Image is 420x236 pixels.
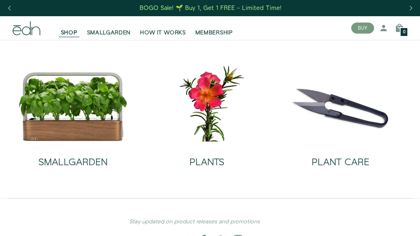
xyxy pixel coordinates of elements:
h2: PLANT CARE [312,157,369,168]
iframe: Opens a widget where you can find more information [358,212,412,232]
a: BOGO Sale! 🌱 Buy 1, Get 1 FREE – Limited Time! [139,2,283,14]
a: PLANT CARE [280,142,401,174]
span: MEMBERSHIP [195,29,233,37]
a: SMALLGARDEN [82,19,136,37]
span: SMALLGARDEN [87,29,131,37]
h2: PLANTS [189,157,224,168]
a: SMALLGARDEN [19,142,127,174]
a: PLANTS [146,142,267,174]
em: Stay updated on product releases and promotions [129,218,260,226]
a: SHOP [56,19,82,37]
h2: SMALLGARDEN [38,157,108,168]
span: HOW IT WORKS [140,29,185,37]
a: MEMBERSHIP [191,19,238,37]
span: 0 [403,30,405,34]
a: HOW IT WORKS [135,19,190,37]
button: BUY [351,23,374,34]
div: BOGO Sale! 🌱 Buy 1, Get 1 FREE – Limited Time! [140,4,282,12]
span: SHOP [61,29,78,37]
